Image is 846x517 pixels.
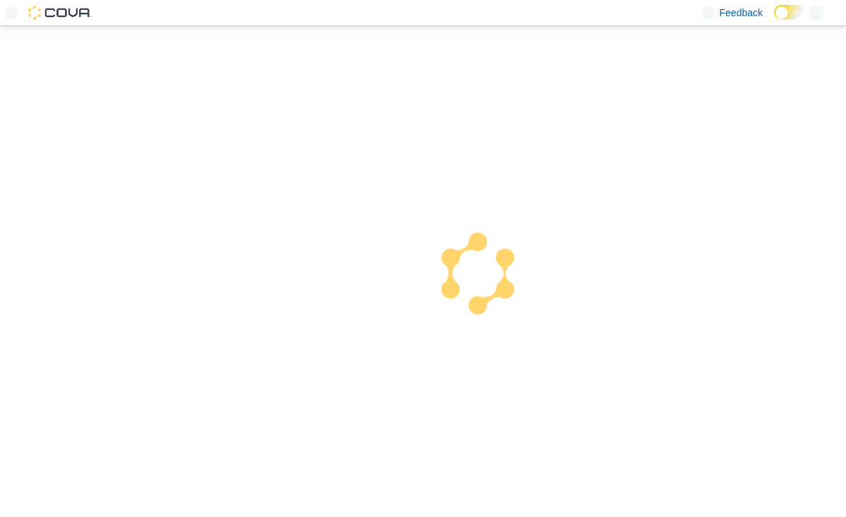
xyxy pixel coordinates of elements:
input: Dark Mode [774,5,804,20]
span: Feedback [720,6,763,20]
img: Cova [28,6,92,20]
img: cova-loader [423,222,529,328]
